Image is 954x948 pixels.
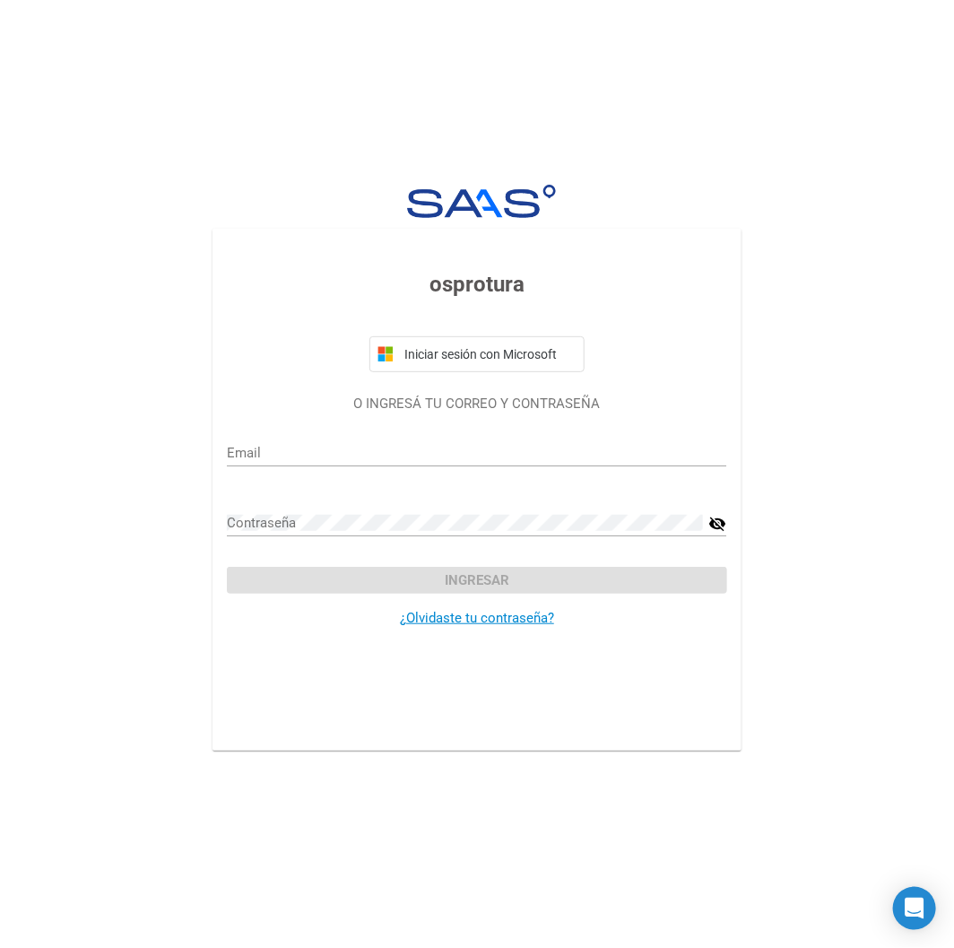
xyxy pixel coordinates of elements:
p: O INGRESÁ TU CORREO Y CONTRASEÑA [227,394,726,414]
button: Ingresar [227,567,726,594]
h3: osprotura [227,268,726,300]
span: Iniciar sesión con Microsoft [401,347,577,361]
div: Open Intercom Messenger [893,887,936,930]
span: Ingresar [445,572,509,588]
mat-icon: visibility_off [708,513,726,535]
a: ¿Olvidaste tu contraseña? [400,610,554,626]
button: Iniciar sesión con Microsoft [369,336,585,372]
